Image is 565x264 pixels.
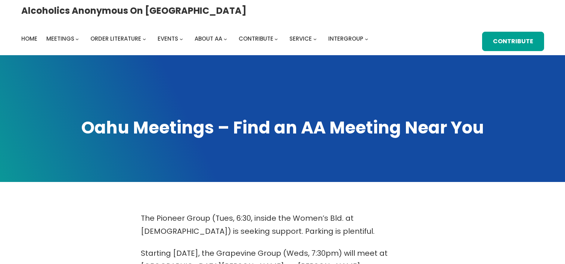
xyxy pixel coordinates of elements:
[90,35,141,43] span: Order Literature
[141,212,425,238] p: The Pioneer Group (Tues, 6:30, inside the Women’s Bld. at [DEMOGRAPHIC_DATA]) is seeking support....
[239,35,273,43] span: Contribute
[365,37,368,41] button: Intergroup submenu
[21,35,37,43] span: Home
[46,35,74,43] span: Meetings
[195,35,222,43] span: About AA
[289,35,312,43] span: Service
[158,34,178,44] a: Events
[21,3,246,19] a: Alcoholics Anonymous on [GEOGRAPHIC_DATA]
[143,37,146,41] button: Order Literature submenu
[224,37,227,41] button: About AA submenu
[313,37,317,41] button: Service submenu
[180,37,183,41] button: Events submenu
[158,35,178,43] span: Events
[21,116,544,139] h1: Oahu Meetings – Find an AA Meeting Near You
[289,34,312,44] a: Service
[46,34,74,44] a: Meetings
[21,34,371,44] nav: Intergroup
[75,37,79,41] button: Meetings submenu
[328,34,363,44] a: Intergroup
[21,34,37,44] a: Home
[274,37,278,41] button: Contribute submenu
[239,34,273,44] a: Contribute
[328,35,363,43] span: Intergroup
[482,32,544,51] a: Contribute
[195,34,222,44] a: About AA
